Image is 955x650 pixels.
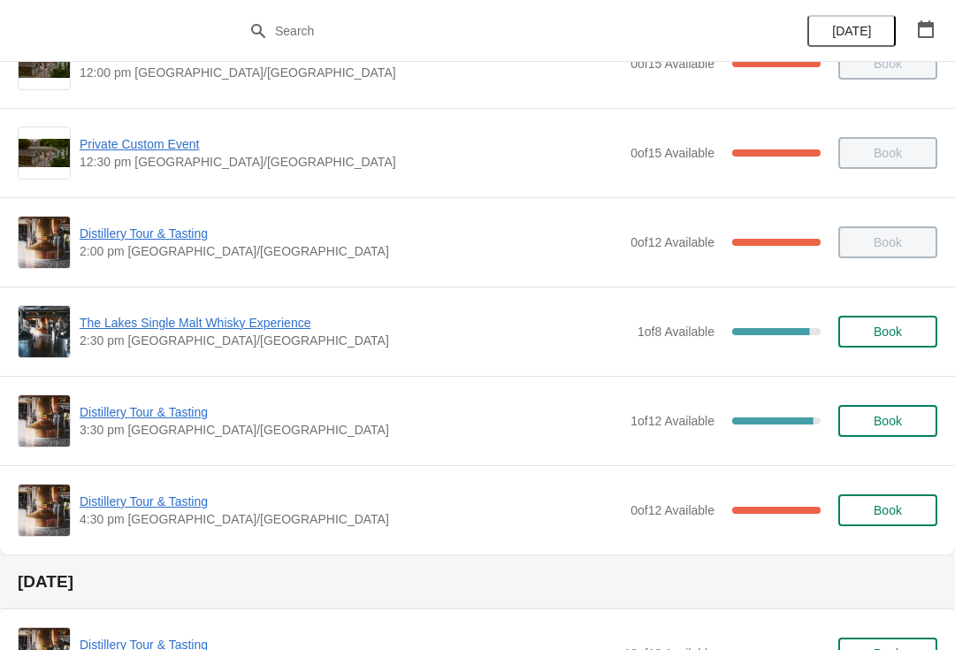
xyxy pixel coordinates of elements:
span: 4:30 pm [GEOGRAPHIC_DATA]/[GEOGRAPHIC_DATA] [80,510,622,528]
button: [DATE] [807,15,896,47]
span: 0 of 15 Available [630,57,714,71]
span: 2:00 pm [GEOGRAPHIC_DATA]/[GEOGRAPHIC_DATA] [80,242,622,260]
span: 0 of 12 Available [630,503,714,517]
h2: [DATE] [18,573,937,591]
span: 3:30 pm [GEOGRAPHIC_DATA]/[GEOGRAPHIC_DATA] [80,421,622,439]
button: Book [838,494,937,526]
span: 12:00 pm [GEOGRAPHIC_DATA]/[GEOGRAPHIC_DATA] [80,64,622,81]
img: The Lakes Single Malt Whisky Experience | | 2:30 pm Europe/London [19,306,70,357]
img: Private Custom Event | | 12:00 pm Europe/London [19,50,70,79]
span: 1 of 8 Available [638,325,714,339]
span: Distillery Tour & Tasting [80,403,622,421]
button: Book [838,405,937,437]
img: Private Custom Event | | 12:30 pm Europe/London [19,139,70,168]
span: Book [874,325,902,339]
input: Search [274,15,716,47]
span: Distillery Tour & Tasting [80,493,622,510]
span: Book [874,414,902,428]
span: The Lakes Single Malt Whisky Experience [80,314,629,332]
span: 12:30 pm [GEOGRAPHIC_DATA]/[GEOGRAPHIC_DATA] [80,153,622,171]
img: Distillery Tour & Tasting | | 3:30 pm Europe/London [19,395,70,447]
span: Distillery Tour & Tasting [80,225,622,242]
span: [DATE] [832,24,871,38]
img: Distillery Tour & Tasting | | 4:30 pm Europe/London [19,485,70,536]
span: 0 of 12 Available [630,235,714,249]
span: 0 of 15 Available [630,146,714,160]
span: Book [874,503,902,517]
span: 2:30 pm [GEOGRAPHIC_DATA]/[GEOGRAPHIC_DATA] [80,332,629,349]
span: 1 of 12 Available [630,414,714,428]
button: Book [838,316,937,348]
span: Private Custom Event [80,135,622,153]
img: Distillery Tour & Tasting | | 2:00 pm Europe/London [19,217,70,268]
